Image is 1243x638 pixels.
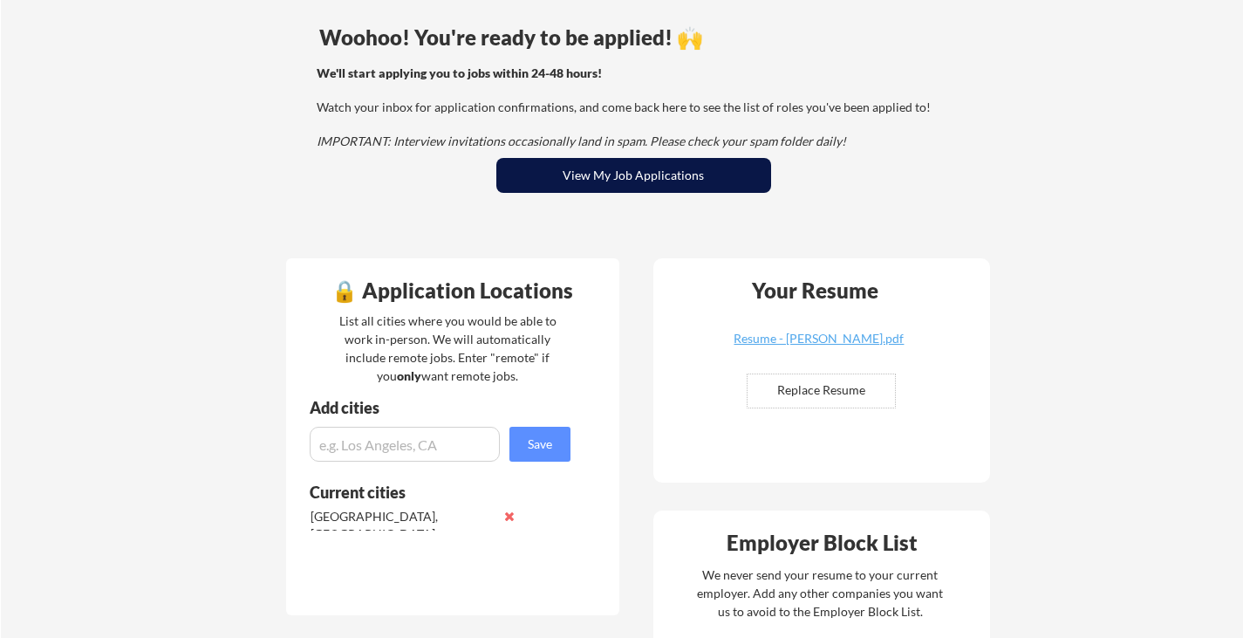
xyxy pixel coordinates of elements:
div: We never send your resume to your current employer. Add any other companies you want us to avoid ... [696,566,945,621]
div: Employer Block List [660,532,985,553]
div: Watch your inbox for application confirmations, and come back here to see the list of roles you'v... [317,65,946,150]
div: Add cities [310,400,575,415]
div: 🔒 Application Locations [290,280,615,301]
div: List all cities where you would be able to work in-person. We will automatically include remote j... [328,312,568,385]
button: Save [509,427,570,462]
em: IMPORTANT: Interview invitations occasionally land in spam. Please check your spam folder daily! [317,134,846,148]
strong: We'll start applying you to jobs within 24-48 hours! [317,65,602,80]
input: e.g. Los Angeles, CA [310,427,500,462]
div: Current cities [310,484,551,500]
strong: only [397,368,421,383]
div: Woohoo! You're ready to be applied! 🙌 [319,27,948,48]
div: Resume - [PERSON_NAME].pdf [715,333,923,345]
div: [GEOGRAPHIC_DATA], [GEOGRAPHIC_DATA] [311,508,495,542]
div: Your Resume [729,280,902,301]
button: View My Job Applications [496,158,771,193]
a: Resume - [PERSON_NAME].pdf [715,333,923,360]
